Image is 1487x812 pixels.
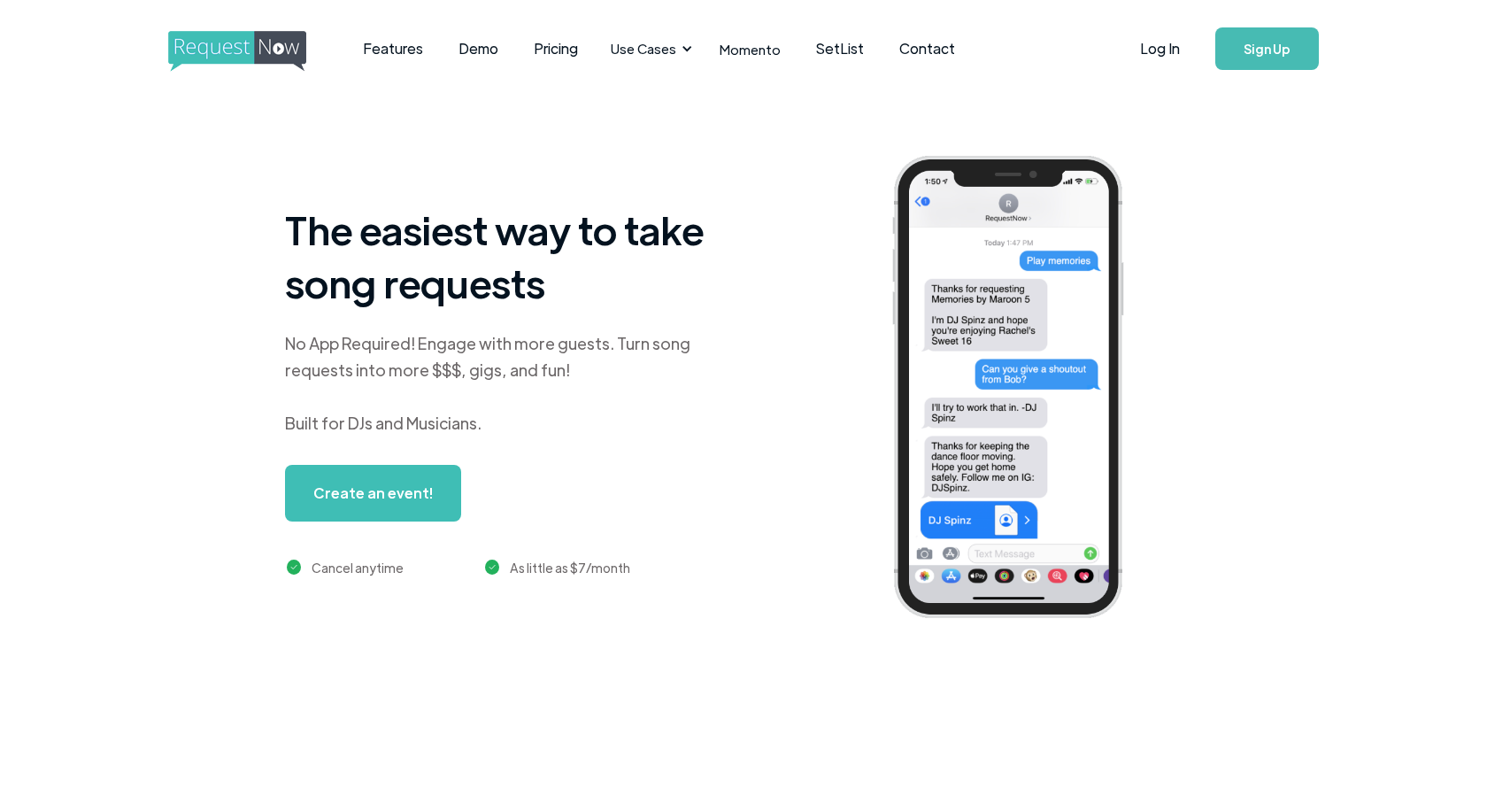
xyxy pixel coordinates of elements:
img: green checkmark [485,560,500,575]
div: Use Cases [611,39,676,58]
div: As little as $7/month [510,557,630,578]
a: Sign Up [1215,27,1319,70]
a: home [168,31,301,66]
a: Features [345,21,441,76]
h1: The easiest way to take song requests [285,203,728,309]
a: Momento [702,23,798,75]
img: requestnow logo [168,31,339,72]
img: iphone screenshot [872,143,1171,637]
a: Log In [1122,18,1198,80]
a: SetList [798,21,882,76]
img: green checkmark [287,560,302,575]
a: Pricing [516,21,596,76]
a: Create an event! [285,465,461,522]
div: Cancel anytime [312,557,404,578]
div: No App Required! Engage with more guests. Turn song requests into more $$$, gigs, and fun! Built ... [285,330,728,437]
a: Contact [882,21,973,76]
div: Use Cases [600,21,697,76]
a: Demo [441,21,516,76]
